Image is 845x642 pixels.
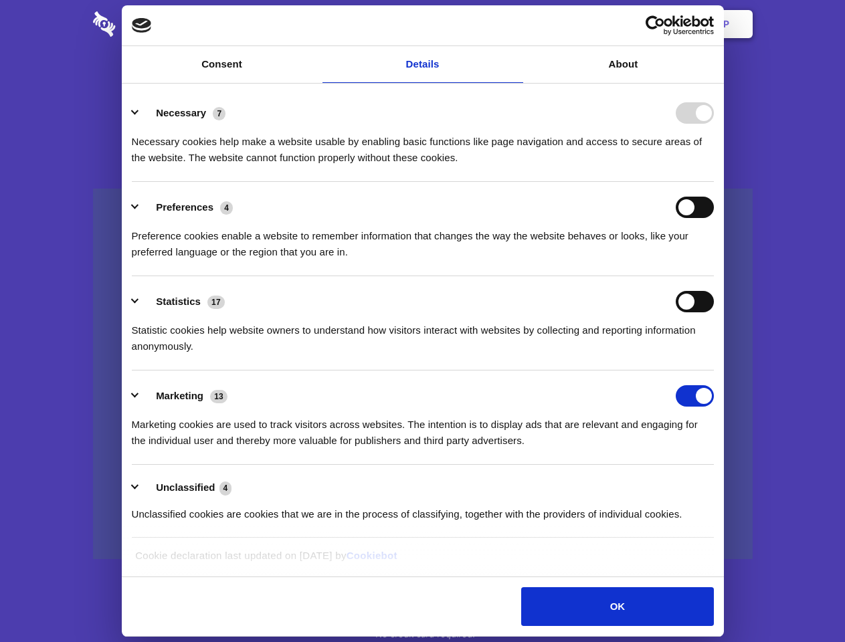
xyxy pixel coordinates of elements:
button: Marketing (13) [132,385,236,407]
a: Contact [543,3,604,45]
span: 13 [210,390,227,403]
a: Usercentrics Cookiebot - opens in a new window [597,15,714,35]
a: Details [322,46,523,83]
button: Preferences (4) [132,197,242,218]
a: Consent [122,46,322,83]
a: About [523,46,724,83]
a: Login [607,3,665,45]
div: Preference cookies enable a website to remember information that changes the way the website beha... [132,218,714,260]
label: Necessary [156,107,206,118]
span: 7 [213,107,225,120]
button: OK [521,587,713,626]
div: Necessary cookies help make a website usable by enabling basic functions like page navigation and... [132,124,714,166]
label: Statistics [156,296,201,307]
button: Necessary (7) [132,102,234,124]
label: Marketing [156,390,203,401]
span: 4 [220,201,233,215]
img: logo-wordmark-white-trans-d4663122ce5f474addd5e946df7df03e33cb6a1c49d2221995e7729f52c070b2.svg [93,11,207,37]
label: Preferences [156,201,213,213]
h1: Eliminate Slack Data Loss. [93,60,753,108]
span: 17 [207,296,225,309]
span: 4 [219,481,232,495]
a: Pricing [393,3,451,45]
button: Unclassified (4) [132,479,240,496]
button: Statistics (17) [132,291,233,312]
div: Unclassified cookies are cookies that we are in the process of classifying, together with the pro... [132,496,714,522]
iframe: Drift Widget Chat Controller [778,575,829,626]
a: Wistia video thumbnail [93,189,753,560]
a: Cookiebot [347,550,397,561]
h4: Auto-redaction of sensitive data, encrypted data sharing and self-destructing private chats. Shar... [93,122,753,166]
img: logo [132,18,152,33]
div: Statistic cookies help website owners to understand how visitors interact with websites by collec... [132,312,714,354]
div: Cookie declaration last updated on [DATE] by [125,548,720,574]
div: Marketing cookies are used to track visitors across websites. The intention is to display ads tha... [132,407,714,449]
